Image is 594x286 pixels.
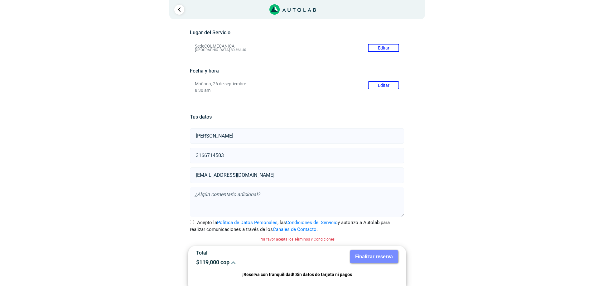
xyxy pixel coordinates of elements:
[217,220,278,225] a: Política de Datos Personales
[273,227,316,232] a: Canales de Contacto
[196,259,292,265] p: $ 119,000 cop
[195,88,399,93] p: 8:30 am
[190,219,404,233] label: Acepto la , las y autorizo a Autolab para realizar comunicaciones a través de los .
[350,250,398,263] button: Finalizar reserva
[286,220,338,225] a: Condiciones del Servicio
[196,250,292,256] p: Total
[259,237,335,241] small: Por favor acepta los Términos y Condiciones
[368,81,399,89] button: Editar
[190,68,404,74] h5: Fecha y hora
[190,30,404,35] h5: Lugar del Servicio
[195,81,399,87] p: Mañana, 26 de septiembre
[196,271,398,278] p: ¡Reserva con tranquilidad! Sin datos de tarjeta ni pagos
[190,148,404,163] input: Celular
[190,220,194,224] input: Acepto laPolítica de Datos Personales, lasCondiciones del Servicioy autorizo a Autolab para reali...
[269,6,316,12] a: Link al sitio de autolab
[174,5,184,15] a: Ir al paso anterior
[190,114,404,120] h5: Tus datos
[190,167,404,183] input: Correo electrónico
[190,128,404,144] input: Nombre y apellido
